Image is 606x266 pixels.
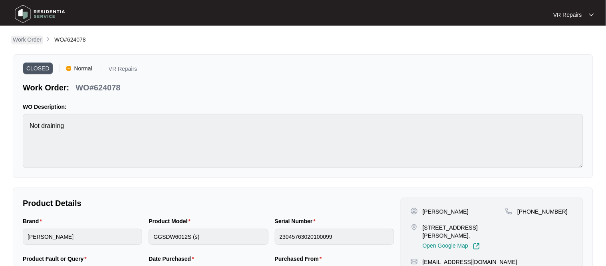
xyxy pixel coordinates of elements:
img: map-pin [411,258,418,265]
p: WO#624078 [76,82,120,93]
label: Purchased From [275,255,325,263]
label: Brand [23,217,45,225]
img: user-pin [411,208,418,215]
img: Vercel Logo [66,66,71,71]
p: VR Repairs [109,66,137,74]
p: [STREET_ADDRESS][PERSON_NAME], [423,224,505,240]
label: Serial Number [275,217,319,225]
img: map-pin [505,208,513,215]
p: WO Description: [23,103,583,111]
label: Product Fault or Query [23,255,90,263]
p: [EMAIL_ADDRESS][DOMAIN_NAME] [423,258,517,266]
img: map-pin [411,224,418,231]
label: Date Purchased [149,255,197,263]
span: WO#624078 [54,36,86,43]
p: Work Order [13,36,42,44]
input: Serial Number [275,229,394,245]
img: residentia service logo [12,2,68,26]
p: Product Details [23,198,394,209]
p: VR Repairs [553,11,582,19]
input: Brand [23,229,142,245]
img: dropdown arrow [589,13,594,17]
a: Open Google Map [423,243,480,250]
p: Work Order: [23,82,69,93]
textarea: Not draining [23,114,583,168]
label: Product Model [149,217,194,225]
a: Work Order [11,36,43,44]
p: [PERSON_NAME] [423,208,469,216]
img: Link-External [473,243,480,250]
span: CLOSED [23,62,53,74]
p: [PHONE_NUMBER] [517,208,568,216]
span: Normal [71,62,95,74]
img: chevron-right [45,36,51,42]
input: Product Model [149,229,268,245]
